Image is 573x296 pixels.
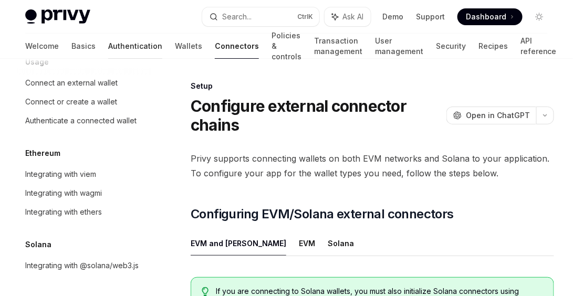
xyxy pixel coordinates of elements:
[25,259,139,272] div: Integrating with @solana/web3.js
[222,10,252,23] div: Search...
[299,231,315,256] button: EVM
[25,9,90,24] img: light logo
[416,12,445,22] a: Support
[382,12,403,22] a: Demo
[108,34,162,59] a: Authentication
[297,13,313,21] span: Ctrl K
[314,34,362,59] a: Transaction management
[25,238,51,251] h5: Solana
[191,151,554,181] span: Privy supports connecting wallets on both EVM networks and Solana to your application. To configu...
[191,231,286,256] button: EVM and [PERSON_NAME]
[17,184,151,203] a: Integrating with wagmi
[25,168,96,181] div: Integrating with viem
[520,34,557,59] a: API reference
[457,8,523,25] a: Dashboard
[17,73,151,92] a: Connect an external wallet
[17,111,151,130] a: Authenticate a connected wallet
[436,34,466,59] a: Security
[328,231,354,256] button: Solana
[25,96,117,108] div: Connect or create a wallet
[202,7,319,26] button: Search...CtrlK
[531,8,548,25] button: Toggle dark mode
[25,34,59,59] a: Welcome
[17,165,151,184] a: Integrating with viem
[191,81,554,91] div: Setup
[25,147,60,160] h5: Ethereum
[215,34,259,59] a: Connectors
[272,34,301,59] a: Policies & controls
[375,34,423,59] a: User management
[191,97,442,134] h1: Configure external connector chains
[446,107,536,124] button: Open in ChatGPT
[325,7,371,26] button: Ask AI
[466,12,506,22] span: Dashboard
[175,34,202,59] a: Wallets
[71,34,96,59] a: Basics
[191,206,454,223] span: Configuring EVM/Solana external connectors
[342,12,363,22] span: Ask AI
[17,92,151,111] a: Connect or create a wallet
[478,34,508,59] a: Recipes
[25,77,118,89] div: Connect an external wallet
[25,187,102,199] div: Integrating with wagmi
[25,206,102,218] div: Integrating with ethers
[466,110,530,121] span: Open in ChatGPT
[17,256,151,275] a: Integrating with @solana/web3.js
[17,203,151,221] a: Integrating with ethers
[25,114,137,127] div: Authenticate a connected wallet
